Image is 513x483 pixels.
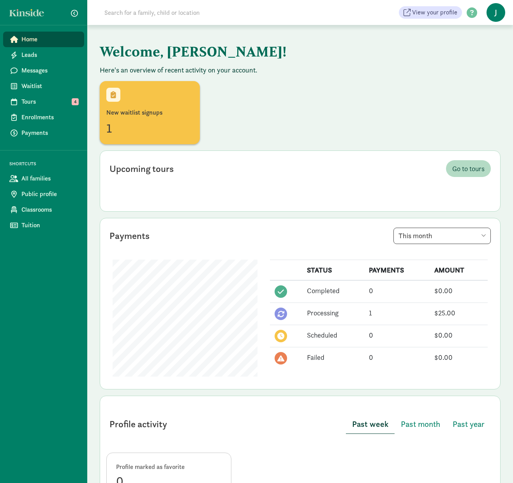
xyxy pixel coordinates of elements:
a: Waitlist [3,78,84,94]
div: Scheduled [307,330,360,340]
a: Leads [3,47,84,63]
p: Here's an overview of recent activity on your account. [100,65,501,75]
a: All families [3,171,84,186]
div: New waitlist signups [106,108,193,117]
span: Classrooms [21,205,78,214]
span: Past year [453,418,485,430]
div: $0.00 [434,285,483,296]
span: Tours [21,97,78,106]
div: Completed [307,285,360,296]
span: View your profile [412,8,457,17]
a: Public profile [3,186,84,202]
span: All families [21,174,78,183]
a: Tours 4 [3,94,84,110]
a: Enrollments [3,110,84,125]
span: Payments [21,128,78,138]
div: 0 [369,285,425,296]
button: Past week [346,415,395,434]
div: $25.00 [434,308,483,318]
a: View your profile [399,6,462,19]
div: $0.00 [434,330,483,340]
a: Go to tours [446,160,491,177]
span: J [487,3,505,22]
span: Leads [21,50,78,60]
div: Profile marked as favorite [116,462,222,472]
a: New waitlist signups1 [100,81,200,144]
a: Payments [3,125,84,141]
div: $0.00 [434,352,483,363]
button: Past year [446,415,491,433]
th: AMOUNT [430,260,488,281]
input: Search for a family, child or location [100,5,318,20]
a: Classrooms [3,202,84,218]
div: Payments [109,229,150,243]
h1: Welcome, [PERSON_NAME]! [100,37,485,65]
span: Public profile [21,189,78,199]
span: Past month [401,418,440,430]
span: Messages [21,66,78,75]
span: 4 [72,98,79,105]
div: 0 [369,330,425,340]
th: PAYMENTS [364,260,430,281]
div: 1 [106,119,193,138]
a: Messages [3,63,84,78]
span: Tuition [21,221,78,230]
span: Waitlist [21,81,78,91]
div: Failed [307,352,360,363]
iframe: Chat Widget [474,446,513,483]
div: Profile activity [109,417,167,431]
div: Processing [307,308,360,318]
th: STATUS [302,260,364,281]
a: Home [3,32,84,47]
span: Home [21,35,78,44]
span: Past week [352,418,388,430]
a: Tuition [3,218,84,233]
span: Enrollments [21,113,78,122]
span: Go to tours [452,163,485,174]
button: Past month [395,415,446,433]
div: 1 [369,308,425,318]
div: Upcoming tours [109,162,174,176]
div: 0 [369,352,425,363]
